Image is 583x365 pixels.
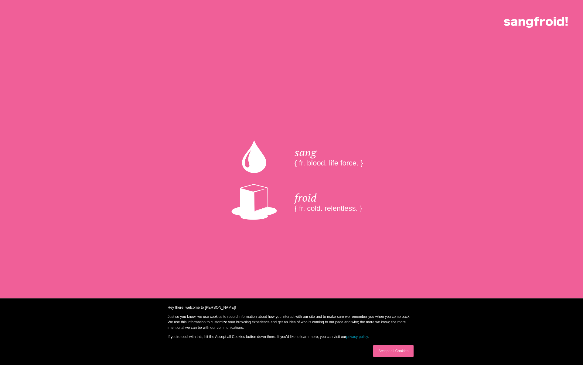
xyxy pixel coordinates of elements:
[231,179,277,225] img: An image of the Sangfroid! ice cube.
[346,335,368,339] a: privacy policy
[295,146,363,159] div: sang
[295,159,363,168] div: { fr. blood. life force. }
[168,314,415,330] p: Just so you know, we use cookies to record information about how you interact with our site and t...
[373,345,414,357] a: Accept all Cookies
[504,17,568,28] img: logo
[168,305,415,310] p: Hey there, welcome to [PERSON_NAME]!
[295,191,363,204] div: froid
[242,140,266,173] img: An image of a white blood drop.
[295,204,363,213] div: { fr. cold. relentless. }
[168,334,415,339] p: If you're cool with this, hit the Accept all Cookies button down there. If you'd like to learn mo...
